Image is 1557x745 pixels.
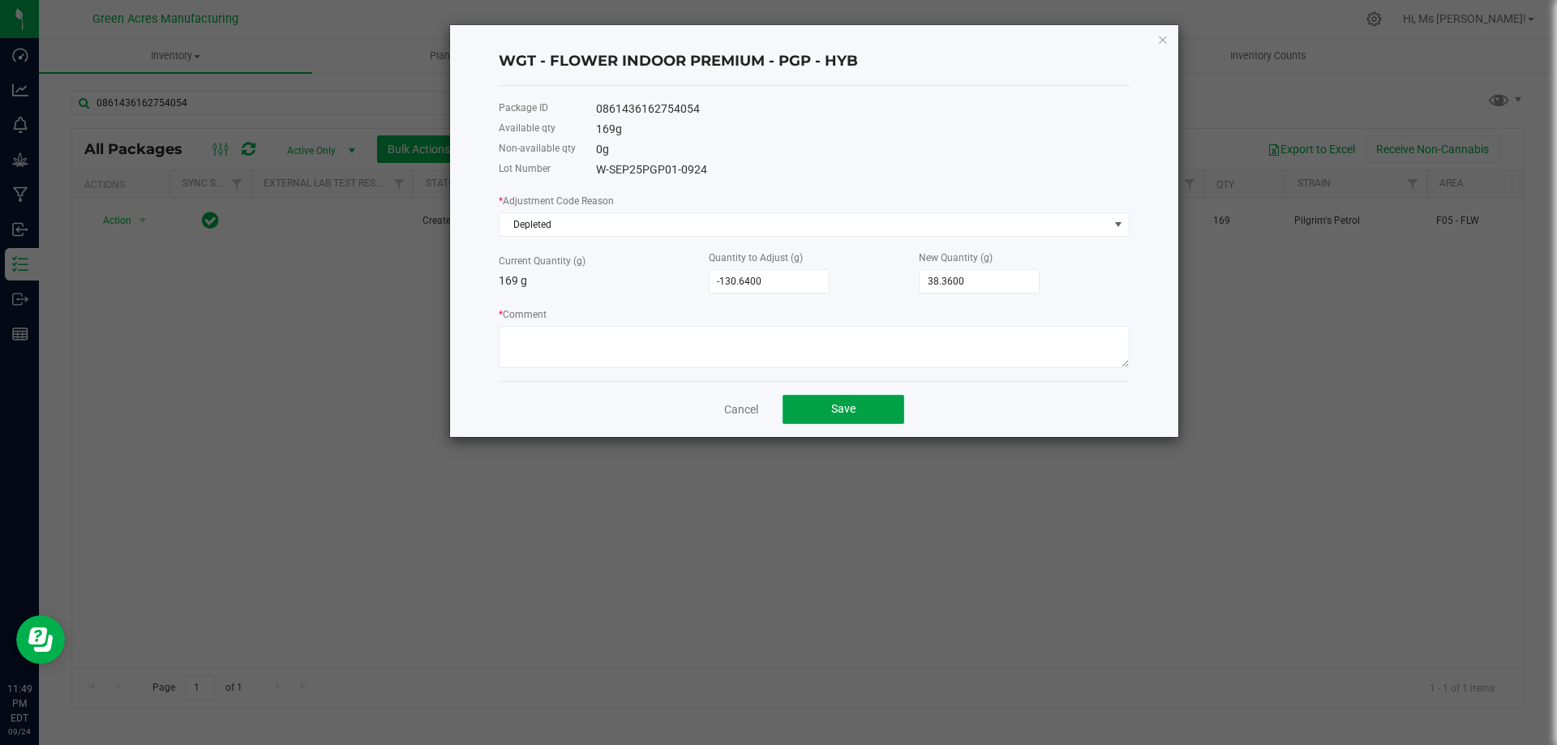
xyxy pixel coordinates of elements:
[709,250,803,265] label: Quantity to Adjust (g)
[499,272,709,289] p: 169 g
[499,141,576,156] label: Non-available qty
[596,121,1130,138] div: 169
[499,307,547,322] label: Comment
[724,401,758,417] a: Cancel
[499,254,585,268] label: Current Quantity (g)
[596,161,1130,178] div: W-SEP25PGP01-0924
[16,615,65,664] iframe: Resource center
[596,101,1130,118] div: 0861436162754054
[710,270,829,293] input: 0
[499,161,551,176] label: Lot Number
[500,213,1109,236] span: Depleted
[616,122,622,135] span: g
[499,194,614,208] label: Adjustment Code Reason
[499,51,1130,72] h4: WGT - FLOWER INDOOR PREMIUM - PGP - HYB
[783,395,904,424] button: Save
[831,402,856,415] span: Save
[920,270,1039,293] input: 0
[596,141,1130,158] div: 0
[499,121,555,135] label: Available qty
[603,143,609,156] span: g
[499,101,548,115] label: Package ID
[919,250,993,265] label: New Quantity (g)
